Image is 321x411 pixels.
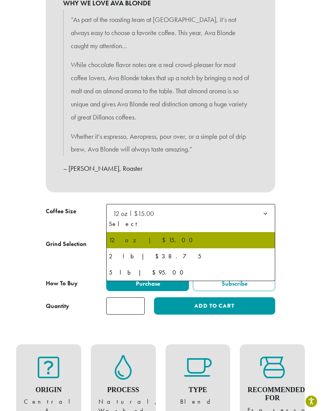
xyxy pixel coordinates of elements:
[24,386,74,394] h4: Origin
[109,267,273,278] div: 5 lb | $95.00
[247,386,297,403] h4: Recommended For
[154,297,275,315] button: Add to cart
[110,206,162,221] span: 12 oz | $15.00
[109,234,273,246] div: 12 oz | $15.00
[135,280,160,288] span: Purchase
[106,297,145,315] input: Product quantity
[71,58,250,123] p: While chocolate flavor notes are a real crowd-pleaser for most coffee lovers, Ava Blonde takes th...
[106,204,275,223] span: 12 oz | $15.00
[173,355,223,407] figure: Blend
[109,251,273,262] div: 2 lb | $38.75
[113,209,154,218] span: 12 oz | $15.00
[99,386,148,394] h4: Process
[46,279,78,287] span: How To Buy
[71,13,250,52] p: “As part of the roasting team at [GEOGRAPHIC_DATA], it’s not always easy to choose a favorite cof...
[46,302,69,311] div: Quantity
[221,280,247,288] span: Subscribe
[71,130,250,156] p: Whether it’s espresso, Aeropress, pour over, or a simple pot of drip brew, Ava Blonde will always...
[173,386,223,394] h4: Type
[107,216,275,232] li: Select
[46,206,106,217] label: Coffee Size
[63,162,258,175] p: – [PERSON_NAME], Roaster
[46,239,106,250] label: Grind Selection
